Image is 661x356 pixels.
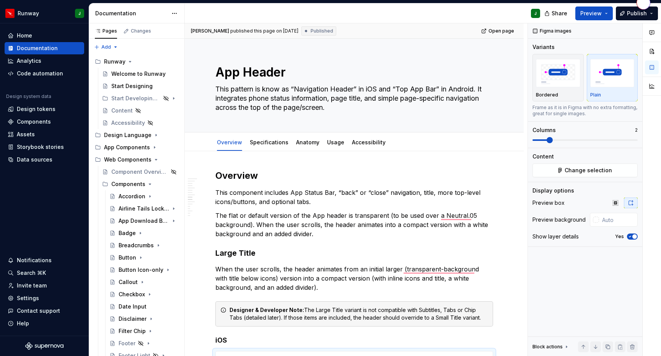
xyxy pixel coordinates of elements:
[104,144,150,151] div: App Components
[324,134,347,150] div: Usage
[532,233,579,240] div: Show layer details
[106,190,181,202] a: Accordion
[92,129,181,141] div: Design Language
[17,156,52,163] div: Data sources
[580,10,602,17] span: Preview
[215,265,493,292] p: When the user scrolls, the header animates from an initial larger (transparent-background with ti...
[111,107,133,114] div: Content
[532,163,638,177] button: Change selection
[5,154,84,166] a: Data sources
[131,28,151,34] div: Changes
[106,300,181,313] a: Date Input
[532,126,556,134] div: Columns
[2,5,87,21] button: RunwayJ
[541,7,572,20] button: Share
[635,127,638,133] p: 2
[119,327,146,335] div: Filter Chip
[99,68,181,80] a: Welcome to Runway
[106,276,181,288] a: Callout
[5,292,84,304] a: Settings
[119,315,147,323] div: Disclaimer
[111,180,145,188] div: Components
[247,134,291,150] div: Specifications
[599,213,638,227] input: Auto
[106,215,181,227] a: App Download Button
[590,59,635,87] img: placeholder
[119,193,145,200] div: Accordion
[119,266,163,274] div: Button Icon-only
[532,105,638,117] div: Frame as it is in Figma with no extra formatting, great for single images.
[349,134,389,150] div: Accessibility
[552,10,567,17] span: Share
[587,54,638,101] button: placeholderPlain
[17,44,58,52] div: Documentation
[99,178,181,190] div: Components
[106,325,181,337] a: Filter Chip
[536,59,580,87] img: placeholder
[17,57,41,65] div: Analytics
[311,28,333,34] span: Published
[17,282,47,289] div: Invite team
[532,43,555,51] div: Variants
[532,216,586,224] div: Preview background
[5,305,84,317] button: Contact support
[532,54,584,101] button: placeholderBordered
[17,294,39,302] div: Settings
[5,9,15,18] img: 6b187050-a3ed-48aa-8485-808e17fcee26.png
[532,199,565,207] div: Preview box
[5,55,84,67] a: Analytics
[5,67,84,80] a: Code automation
[104,58,125,65] div: Runway
[92,141,181,154] div: App Components
[92,42,120,52] button: Add
[92,154,181,166] div: Web Components
[250,139,288,145] a: Specifications
[106,202,181,215] a: Airline Tails Lockup
[5,317,84,330] button: Help
[5,103,84,115] a: Design tokens
[5,42,84,54] a: Documentation
[119,254,136,261] div: Button
[92,56,181,68] div: Runway
[215,248,493,258] h3: Large Title
[536,92,558,98] p: Bordered
[5,128,84,140] a: Assets
[111,95,161,102] div: Start Developing (AEM)
[106,239,181,251] a: Breadcrumbs
[106,227,181,239] a: Badge
[104,131,151,139] div: Design Language
[488,28,514,34] span: Open page
[575,7,613,20] button: Preview
[191,28,229,34] span: [PERSON_NAME]
[17,269,46,277] div: Search ⌘K
[99,92,181,105] div: Start Developing (AEM)
[106,251,181,264] a: Button
[106,288,181,300] a: Checkbox
[106,313,181,325] a: Disclaimer
[25,342,63,350] a: Supernova Logo
[119,340,135,347] div: Footer
[214,63,492,82] textarea: App Header
[5,141,84,153] a: Storybook stories
[230,307,304,313] strong: Designer & Developer Note:
[99,105,181,117] a: Content
[119,217,169,225] div: App Download Button
[17,32,32,39] div: Home
[6,93,51,100] div: Design system data
[106,337,181,349] a: Footer
[5,267,84,279] button: Search ⌘K
[293,134,322,150] div: Anatomy
[214,134,245,150] div: Overview
[17,143,64,151] div: Storybook stories
[327,139,344,145] a: Usage
[17,131,35,138] div: Assets
[215,188,493,206] p: This component includes App Status Bar, “back” or “close” navigation, title, more top-level icons...
[217,139,242,145] a: Overview
[111,70,166,78] div: Welcome to Runway
[590,92,601,98] p: Plain
[17,118,51,126] div: Components
[18,10,39,17] div: Runway
[111,82,153,90] div: Start Designing
[111,168,168,176] div: Component Overview
[5,279,84,292] a: Invite team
